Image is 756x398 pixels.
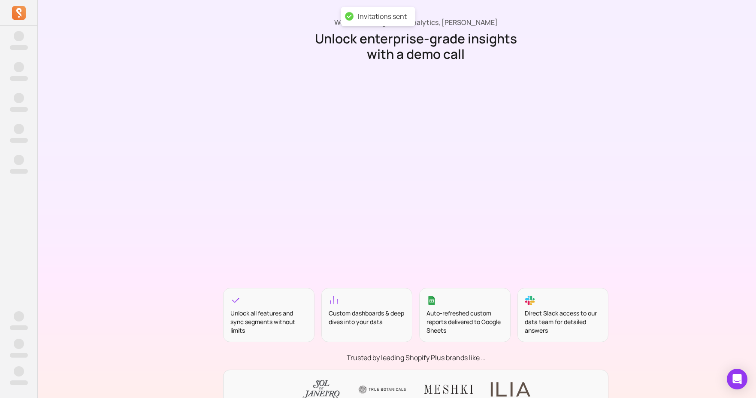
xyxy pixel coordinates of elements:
span: ‌ [14,93,24,103]
span: ‌ [10,169,28,174]
span: ‌ [10,353,28,358]
span: ‌ [14,31,24,41]
div: Direct Slack access to our data team for detailed answers [525,309,602,335]
p: Unlock enterprise-grade insights with a demo call [300,31,531,62]
span: ‌ [10,76,28,81]
span: ‌ [14,366,24,377]
span: ‌ [10,45,28,50]
div: Unlock all features and sync segments without limits [230,309,307,335]
span: ‌ [10,107,28,112]
span: ‌ [14,339,24,349]
span: ‌ [14,62,24,72]
span: ‌ [14,311,24,321]
span: ‌ [10,325,28,330]
p: Welcome to Segments Analytics, [PERSON_NAME] [334,17,498,28]
span: ‌ [14,155,24,165]
div: Custom dashboards & deep dives into your data [329,309,405,326]
div: Auto-refreshed custom reports delivered to Google Sheets [426,309,503,335]
iframe: Calendly Scheduling Page [242,64,589,276]
span: ‌ [10,138,28,143]
div: Open Intercom Messenger [727,369,747,389]
div: Invitations sent [358,12,407,21]
span: ‌ [14,124,24,134]
p: Trusted by leading Shopify Plus brands like … [223,352,608,363]
span: ‌ [10,380,28,385]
